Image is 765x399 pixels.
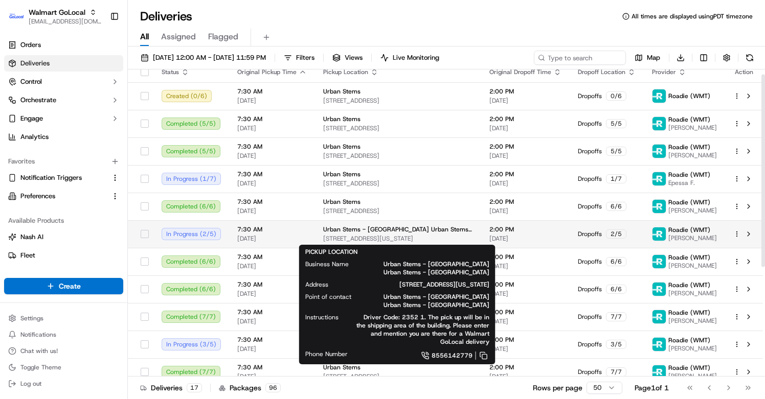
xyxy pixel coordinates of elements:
[4,92,123,108] button: Orchestrate
[668,262,717,270] span: [PERSON_NAME]
[174,101,186,113] button: Start new chat
[668,206,717,215] span: [PERSON_NAME]
[8,192,107,201] a: Preferences
[305,293,351,301] span: Point of contact
[489,87,561,96] span: 2:00 PM
[652,255,666,268] img: roadie-logo-v2.jpg
[323,207,473,215] span: [STREET_ADDRESS]
[82,144,168,162] a: 💻API Documentation
[668,364,710,372] span: Roadie (WMT)
[237,345,307,353] span: [DATE]
[534,51,626,65] input: Type to search
[20,331,56,339] span: Notifications
[4,153,123,170] div: Favorites
[668,309,710,317] span: Roadie (WMT)
[323,179,473,187] span: [STREET_ADDRESS]
[323,198,361,206] span: Urban Stems
[305,313,339,321] span: Instructions
[4,170,123,186] button: Notification Triggers
[8,251,119,260] a: Fleet
[323,87,361,96] span: Urban Stems
[606,257,626,266] div: 6 / 6
[20,148,78,158] span: Knowledge Base
[323,225,473,233] span: Urban Stems - [GEOGRAPHIC_DATA] Urban Stems - [GEOGRAPHIC_DATA]
[652,310,666,323] img: roadie-logo-v2.jpg
[489,372,561,381] span: [DATE]
[10,98,29,116] img: 1736555255976-a54dd68f-1ca7-489b-9aae-adbdc363a1c4
[652,89,666,103] img: roadie-logo-v2.jpg
[97,148,164,158] span: API Documentation
[140,8,192,25] h1: Deliveries
[29,17,102,26] button: [EMAIL_ADDRESS][DOMAIN_NAME]
[4,213,123,229] div: Available Products
[140,383,202,393] div: Deliveries
[35,98,168,108] div: Start new chat
[237,308,307,316] span: 7:30 AM
[323,68,368,76] span: Pickup Location
[652,227,666,241] img: roadie-logo-v2.jpg
[578,368,602,376] span: Dropoffs
[376,51,444,65] button: Live Monitoring
[323,124,473,132] span: [STREET_ADDRESS]
[4,344,123,358] button: Chat with us!
[606,119,626,128] div: 5 / 5
[489,97,561,105] span: [DATE]
[10,41,186,57] p: Welcome 👋
[578,147,602,155] span: Dropoffs
[10,10,31,31] img: Nash
[652,145,666,158] img: roadie-logo-v2.jpg
[279,51,319,65] button: Filters
[305,260,349,268] span: Business Name
[578,202,602,210] span: Dropoffs
[4,327,123,342] button: Notifications
[368,293,489,309] span: Urban Stems - [GEOGRAPHIC_DATA] Urban Stems - [GEOGRAPHIC_DATA]
[208,31,238,43] span: Flagged
[237,317,307,325] span: [DATE]
[20,40,41,50] span: Orders
[237,280,307,289] span: 7:30 AM
[489,336,561,344] span: 2:00 PM
[4,247,123,264] button: Fleet
[305,280,328,289] span: Address
[489,207,561,215] span: [DATE]
[20,59,50,68] span: Deliveries
[489,317,561,325] span: [DATE]
[35,108,129,116] div: We're available if you need us!
[533,383,582,393] p: Rows per page
[742,51,757,65] button: Refresh
[635,383,669,393] div: Page 1 of 1
[489,124,561,132] span: [DATE]
[237,115,307,123] span: 7:30 AM
[606,367,626,377] div: 7 / 7
[4,266,123,282] button: Promise
[237,225,307,233] span: 7:30 AM
[323,143,361,151] span: Urban Stems
[668,143,710,151] span: Roadie (WMT)
[20,347,58,355] span: Chat with us!
[237,234,307,243] span: [DATE]
[10,149,18,157] div: 📗
[323,115,361,123] span: Urban Stems
[606,202,626,211] div: 6 / 6
[29,7,85,17] button: Walmart GoLocal
[630,51,665,65] button: Map
[4,110,123,127] button: Engage
[652,338,666,351] img: roadie-logo-v2.jpg
[489,225,561,233] span: 2:00 PM
[305,350,348,358] span: Phone Number
[237,198,307,206] span: 7:30 AM
[323,170,361,178] span: Urban Stems
[237,253,307,261] span: 7:30 AM
[668,179,710,187] span: Epessa F.
[323,152,473,160] span: [STREET_ADDRESS]
[668,124,717,132] span: [PERSON_NAME]
[237,363,307,371] span: 7:30 AM
[652,117,666,130] img: roadie-logo-v2.jpg
[59,281,81,291] span: Create
[237,68,297,76] span: Original Pickup Time
[323,363,361,371] span: Urban Stems
[578,340,602,348] span: Dropoffs
[153,53,266,62] span: [DATE] 12:00 AM - [DATE] 11:59 PM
